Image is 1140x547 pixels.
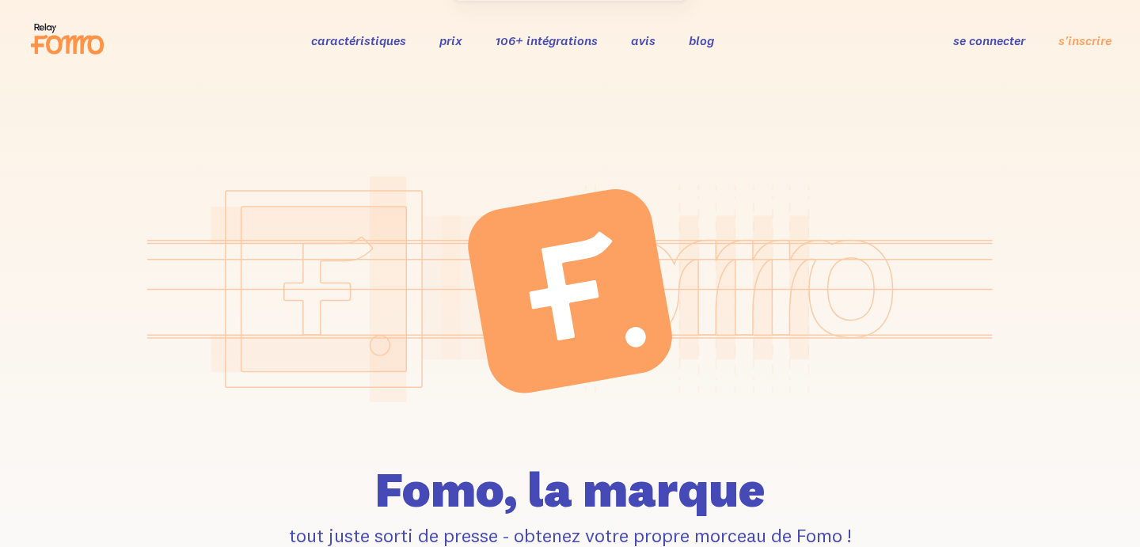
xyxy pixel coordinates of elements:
[1058,32,1111,49] a: s'inscrire
[375,458,765,519] font: Fomo, la marque
[439,32,462,48] a: prix
[1058,32,1111,48] font: s'inscrire
[289,523,851,547] font: tout juste sorti de presse - obtenez votre propre morceau de Fomo !
[631,32,655,48] a: avis
[496,32,598,48] a: 106+ intégrations
[953,32,1025,48] a: se connecter
[311,32,406,48] a: caractéristiques
[689,32,714,48] a: blog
